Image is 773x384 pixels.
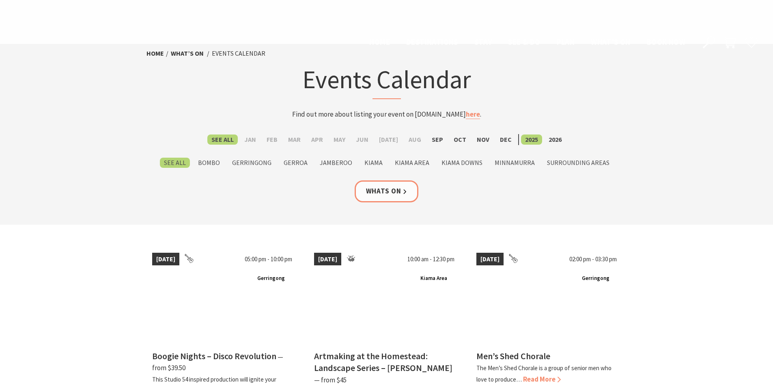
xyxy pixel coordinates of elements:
[476,350,550,362] h4: Men’s Shed Chorale
[476,364,612,383] p: The Men’s Shed Chorale is a group of senior men who love to produce…
[591,37,631,47] span: What’s On
[508,37,540,47] span: See & Do
[496,135,516,145] label: Dec
[355,180,419,202] a: Whats On
[284,135,305,145] label: Mar
[280,158,312,168] label: Gerroa
[543,158,614,168] label: Surrounding Areas
[352,135,373,145] label: Jun
[240,135,260,145] label: Jan
[263,135,282,145] label: Feb
[316,158,356,168] label: Jamberoo
[391,158,433,168] label: Kiama Area
[579,273,613,284] span: Gerringong
[406,37,458,47] span: Destinations
[360,158,387,168] label: Kiama
[545,135,566,145] label: 2026
[228,158,276,168] label: Gerringong
[474,37,492,47] span: Stay
[473,135,493,145] label: Nov
[405,135,425,145] label: Aug
[437,158,487,168] label: Kiama Downs
[194,158,224,168] label: Bombo
[647,37,685,47] span: Book now
[207,135,238,145] label: See All
[557,37,575,47] span: Plan
[329,135,349,145] label: May
[241,253,296,266] span: 05:00 pm - 10:00 pm
[314,253,341,266] span: [DATE]
[523,375,561,384] span: Read More
[254,273,288,284] span: Gerringong
[521,135,542,145] label: 2025
[160,158,190,168] label: See All
[314,350,452,373] h4: Artmaking at the Homestead: Landscape Series – [PERSON_NAME]
[152,253,179,266] span: [DATE]
[369,37,390,47] span: Home
[228,109,546,120] p: Find out more about listing your event on [DOMAIN_NAME] .
[565,253,621,266] span: 02:00 pm - 03:30 pm
[428,135,447,145] label: Sep
[152,350,276,362] h4: Boogie Nights – Disco Revolution
[466,110,480,119] a: here
[476,253,504,266] span: [DATE]
[375,135,402,145] label: [DATE]
[450,135,470,145] label: Oct
[491,158,539,168] label: Minnamurra
[417,273,450,284] span: Kiama Area
[361,36,693,49] nav: Main Menu
[307,135,327,145] label: Apr
[403,253,459,266] span: 10:00 am - 12:30 pm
